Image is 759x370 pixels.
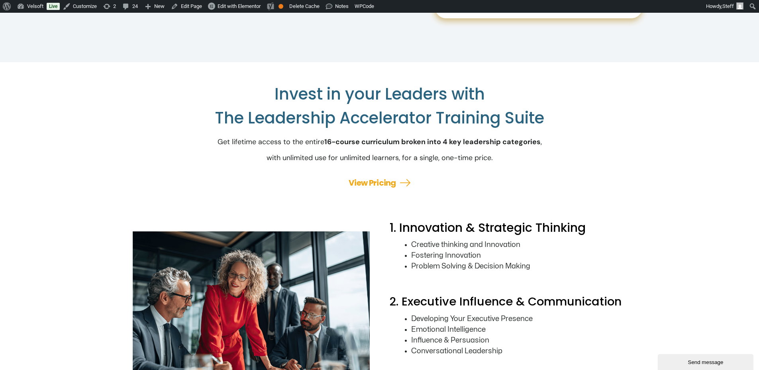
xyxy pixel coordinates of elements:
[133,82,627,130] h2: Invest in your Leaders with The Leadership Accelerator Training Suite
[133,134,627,166] p: Get lifetime access to the entire , with unlimited use for unlimited learners, for a single, one-...
[722,3,734,9] span: Steff
[658,352,755,370] iframe: chat widget
[390,220,627,235] h2: 1. Innovation & Strategic Thinking
[411,313,627,324] li: Developing Your Executive Presence
[411,239,627,250] li: Creative thinking and Innovation
[278,4,283,9] div: OK
[411,261,627,272] li: Problem Solving & Decision Making
[324,137,541,147] strong: 16-course curriculum broken into 4 key leadership categories
[411,346,627,356] li: Conversational Leadership
[390,294,627,309] h2: 2. Executive Influence & Communication
[218,3,261,9] span: Edit with Elementor
[411,324,627,335] li: Emotional Intelligence
[411,250,627,261] li: Fostering Innovation
[400,178,410,188] a: View Pricing
[47,3,60,10] a: Live
[349,177,396,188] a: View Pricing
[411,335,627,346] li: Influence & Persuasion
